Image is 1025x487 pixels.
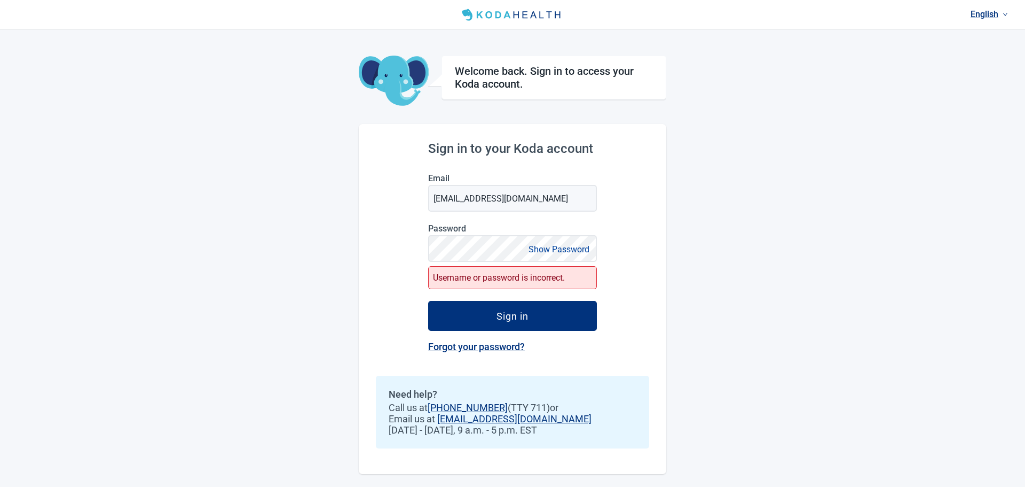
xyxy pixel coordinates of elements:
[428,402,508,413] a: [PHONE_NUMBER]
[428,173,597,183] label: Email
[359,30,666,474] main: Main content
[428,141,597,156] h2: Sign in to your Koda account
[389,389,636,400] h2: Need help?
[428,266,597,289] div: Username or password is incorrect.
[389,413,636,424] span: Email us at
[428,301,597,331] button: Sign in
[1003,12,1008,17] span: down
[458,6,567,24] img: Koda Health
[525,242,593,257] button: Show Password
[359,56,429,107] img: Koda Elephant
[389,402,636,413] span: Call us at (TTY 711) or
[496,311,529,321] div: Sign in
[428,223,597,234] label: Password
[389,424,636,436] span: [DATE] - [DATE], 9 a.m. - 5 p.m. EST
[455,65,653,90] h1: Welcome back. Sign in to access your Koda account.
[966,5,1012,23] a: Current language: English
[428,341,525,352] a: Forgot your password?
[437,413,592,424] a: [EMAIL_ADDRESS][DOMAIN_NAME]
